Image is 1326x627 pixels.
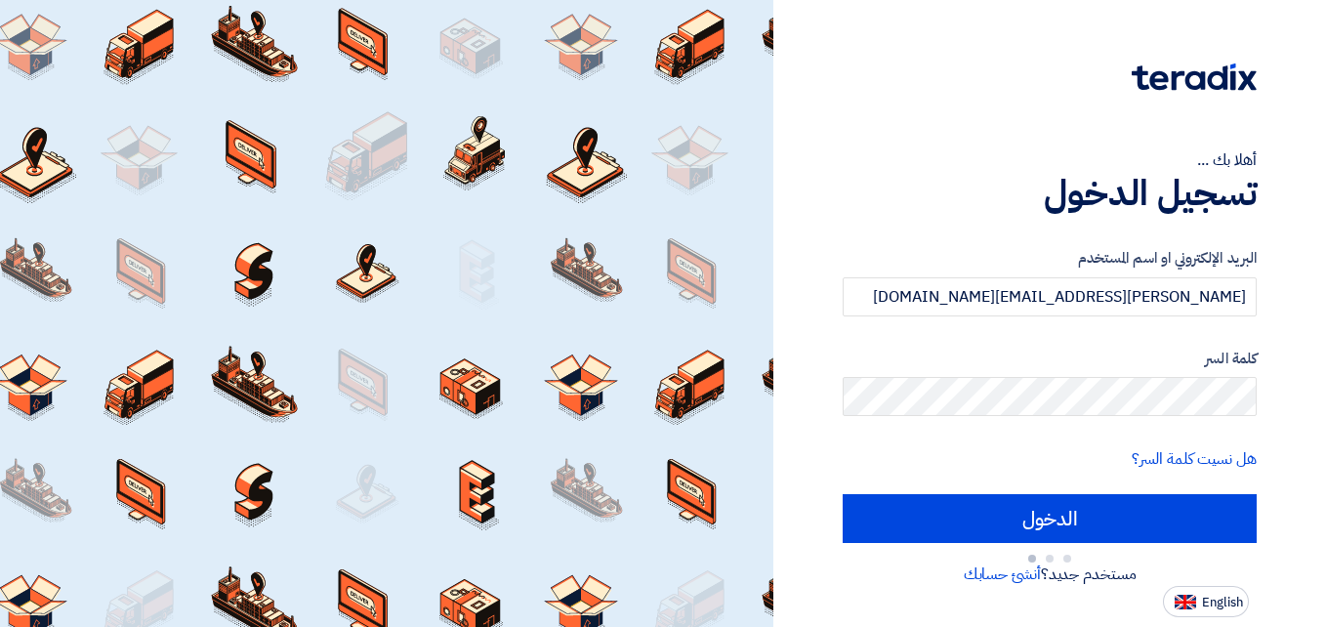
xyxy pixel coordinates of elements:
img: en-US.png [1175,595,1196,609]
h1: تسجيل الدخول [843,172,1257,215]
a: هل نسيت كلمة السر؟ [1132,447,1257,471]
div: أهلا بك ... [843,148,1257,172]
a: أنشئ حسابك [964,563,1041,586]
label: البريد الإلكتروني او اسم المستخدم [843,247,1257,270]
button: English [1163,586,1249,617]
span: English [1202,596,1243,609]
input: أدخل بريد العمل الإلكتروني او اسم المستخدم الخاص بك ... [843,277,1257,316]
label: كلمة السر [843,348,1257,370]
img: Teradix logo [1132,63,1257,91]
input: الدخول [843,494,1257,543]
div: مستخدم جديد؟ [843,563,1257,586]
